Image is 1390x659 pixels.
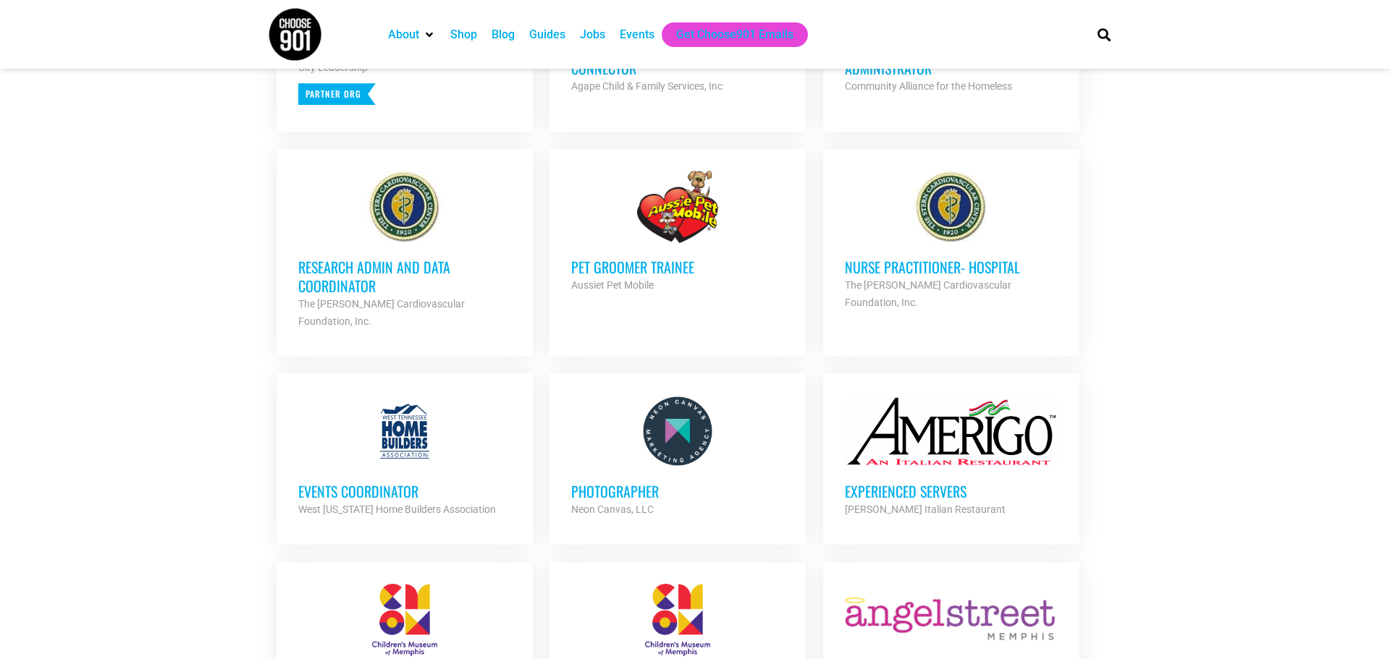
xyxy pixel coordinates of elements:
[845,503,1006,515] strong: [PERSON_NAME] Italian Restaurant
[529,26,565,43] a: Guides
[388,26,419,43] a: About
[298,83,376,105] p: Partner Org
[298,298,465,327] strong: The [PERSON_NAME] Cardiovascular Foundation, Inc.
[676,26,793,43] a: Get Choose901 Emails
[571,503,654,515] strong: Neon Canvas, LLC
[381,22,1073,47] nav: Main nav
[549,373,806,540] a: Photographer Neon Canvas, LLC
[580,26,605,43] a: Jobs
[571,482,784,501] h3: Photographer
[571,258,784,276] h3: Pet Groomer Trainee
[298,482,511,501] h3: Events Coordinator
[823,149,1079,333] a: Nurse Practitioner- Hospital The [PERSON_NAME] Cardiovascular Foundation, Inc.
[571,80,723,92] strong: Agape Child & Family Services, Inc
[492,26,515,43] a: Blog
[571,279,654,291] strong: Aussiet Pet Mobile
[450,26,477,43] a: Shop
[1092,22,1116,46] div: Search
[381,22,443,47] div: About
[277,373,533,540] a: Events Coordinator West [US_STATE] Home Builders Association
[823,373,1079,540] a: Experienced Servers [PERSON_NAME] Italian Restaurant
[845,279,1011,308] strong: The [PERSON_NAME] Cardiovascular Foundation, Inc.
[845,258,1058,276] h3: Nurse Practitioner- Hospital
[845,80,1012,92] strong: Community Alliance for the Homeless
[845,482,1058,501] h3: Experienced Servers
[549,149,806,315] a: Pet Groomer Trainee Aussiet Pet Mobile
[277,149,533,352] a: Research Admin and Data Coordinator The [PERSON_NAME] Cardiovascular Foundation, Inc.
[298,503,496,515] strong: West [US_STATE] Home Builders Association
[298,258,511,295] h3: Research Admin and Data Coordinator
[620,26,654,43] a: Events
